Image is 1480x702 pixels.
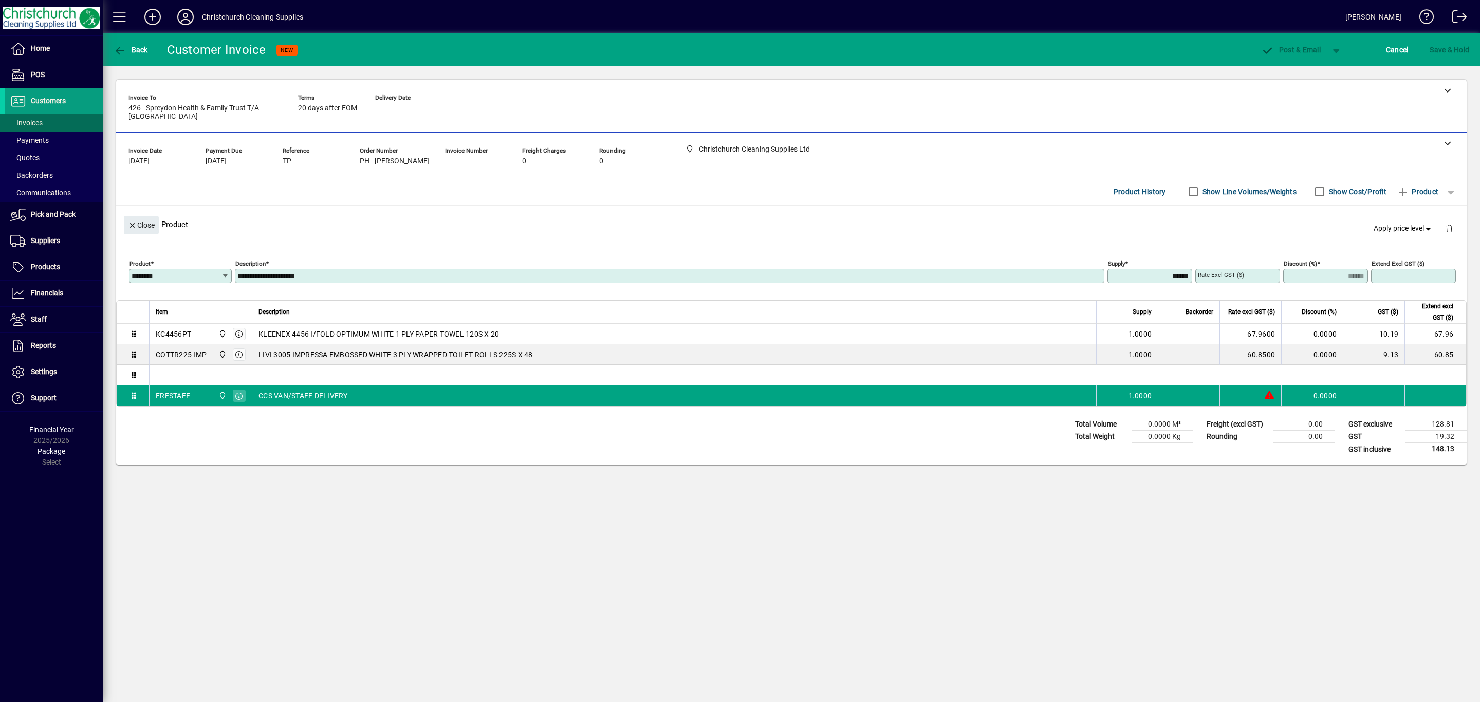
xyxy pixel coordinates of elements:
div: [PERSON_NAME] [1345,9,1401,25]
div: Product [116,206,1467,243]
div: FRESTAFF [156,391,190,401]
span: Home [31,44,50,52]
button: Profile [169,8,202,26]
button: Post & Email [1256,41,1326,59]
td: 19.32 [1405,431,1467,443]
a: Knowledge Base [1412,2,1434,35]
span: Reports [31,341,56,349]
span: Staff [31,315,47,323]
a: Payments [5,132,103,149]
a: Quotes [5,149,103,167]
a: Reports [5,333,103,359]
span: Discount (%) [1302,306,1337,318]
a: POS [5,62,103,88]
a: Settings [5,359,103,385]
div: Customer Invoice [167,42,266,58]
span: 1.0000 [1128,329,1152,339]
span: Backorders [10,171,53,179]
a: Financials [5,281,103,306]
span: Customers [31,97,66,105]
button: Save & Hold [1427,41,1472,59]
span: - [375,104,377,113]
label: Show Cost/Profit [1327,187,1386,197]
td: GST inclusive [1343,443,1405,456]
div: COTTR225 IMP [156,349,207,360]
span: [DATE] [206,157,227,165]
a: Staff [5,307,103,332]
span: PH - [PERSON_NAME] [360,157,430,165]
td: 0.00 [1273,431,1335,443]
span: Settings [31,367,57,376]
span: P [1279,46,1284,54]
span: 426 - Spreydon Health & Family Trust T/A [GEOGRAPHIC_DATA] [128,104,283,121]
td: Total Weight [1070,431,1132,443]
td: 128.81 [1405,418,1467,431]
span: 20 days after EOM [298,104,357,113]
span: Cancel [1386,42,1409,58]
td: 0.0000 Kg [1132,431,1193,443]
span: Close [128,217,155,234]
app-page-header-button: Back [103,41,159,59]
span: 1.0000 [1128,349,1152,360]
mat-label: Rate excl GST ($) [1198,271,1244,279]
span: Apply price level [1374,223,1433,234]
button: Delete [1437,216,1461,241]
span: Supply [1133,306,1152,318]
span: - [445,157,447,165]
td: 10.19 [1343,324,1404,344]
span: CCS VAN/STAFF DELIVERY [258,391,348,401]
span: Package [38,447,65,455]
button: Back [111,41,151,59]
span: Financial Year [29,426,74,434]
div: 60.8500 [1226,349,1275,360]
span: Communications [10,189,71,197]
mat-label: Discount (%) [1284,260,1317,267]
td: 60.85 [1404,344,1466,365]
td: 67.96 [1404,324,1466,344]
button: Close [124,216,159,234]
span: Suppliers [31,236,60,245]
a: Support [5,385,103,411]
mat-label: Supply [1108,260,1125,267]
span: 1.0000 [1128,391,1152,401]
a: Products [5,254,103,280]
span: Payments [10,136,49,144]
span: NEW [281,47,293,53]
span: 0 [522,157,526,165]
button: Product History [1109,182,1170,201]
span: Pick and Pack [31,210,76,218]
span: Product History [1114,183,1166,200]
span: Back [114,46,148,54]
span: Rate excl GST ($) [1228,306,1275,318]
span: Christchurch Cleaning Supplies Ltd [216,328,228,340]
span: Products [31,263,60,271]
span: Extend excl GST ($) [1411,301,1453,323]
span: Product [1397,183,1438,200]
td: Total Volume [1070,418,1132,431]
div: KC4456PT [156,329,191,339]
a: Suppliers [5,228,103,254]
span: Invoices [10,119,43,127]
td: 0.0000 [1281,324,1343,344]
app-page-header-button: Delete [1437,224,1461,233]
span: S [1430,46,1434,54]
td: 0.0000 M³ [1132,418,1193,431]
span: Item [156,306,168,318]
span: POS [31,70,45,79]
button: Cancel [1383,41,1411,59]
td: 0.00 [1273,418,1335,431]
td: 9.13 [1343,344,1404,365]
span: Financials [31,289,63,297]
td: 0.0000 [1281,344,1343,365]
td: 148.13 [1405,443,1467,456]
span: ave & Hold [1430,42,1469,58]
span: Quotes [10,154,40,162]
a: Invoices [5,114,103,132]
span: Backorder [1186,306,1213,318]
span: GST ($) [1378,306,1398,318]
span: KLEENEX 4456 I/FOLD OPTIMUM WHITE 1 PLY PAPER TOWEL 120S X 20 [258,329,499,339]
span: Christchurch Cleaning Supplies Ltd [216,349,228,360]
span: [DATE] [128,157,150,165]
a: Backorders [5,167,103,184]
label: Show Line Volumes/Weights [1200,187,1297,197]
